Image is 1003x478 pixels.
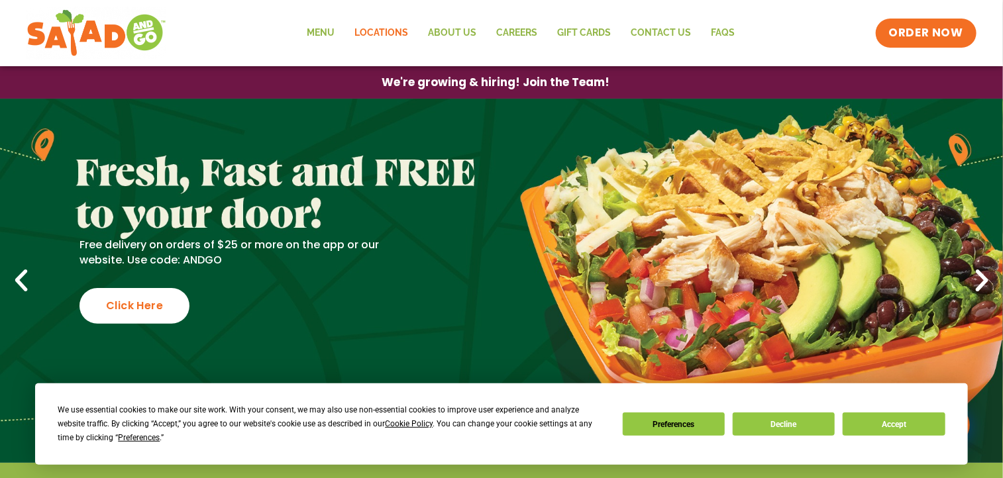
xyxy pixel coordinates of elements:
span: Cookie Policy [385,419,433,428]
a: About Us [418,18,486,48]
span: We're growing & hiring! Join the Team! [382,77,609,88]
div: We use essential cookies to make our site work. With your consent, we may also use non-essential ... [58,403,606,445]
a: Locations [344,18,418,48]
a: ORDER NOW [876,19,977,48]
img: new-SAG-logo-768×292 [26,7,166,60]
button: Decline [733,412,835,436]
div: Next slide [967,266,996,295]
a: GIFT CARDS [547,18,621,48]
a: We're growing & hiring! Join the Team! [362,67,629,98]
button: Accept [843,412,945,436]
button: Preferences [623,412,725,436]
span: ORDER NOW [889,25,963,41]
p: Free delivery on orders of $25 or more on the app or our website. Use code: ANDGO [79,238,384,267]
nav: Menu [297,18,745,48]
a: Careers [486,18,547,48]
a: Menu [297,18,344,48]
div: Click Here [79,288,189,324]
span: Preferences [118,433,160,442]
a: Contact Us [621,18,701,48]
div: Previous slide [7,266,36,295]
a: FAQs [701,18,745,48]
div: Cookie Consent Prompt [35,383,968,465]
